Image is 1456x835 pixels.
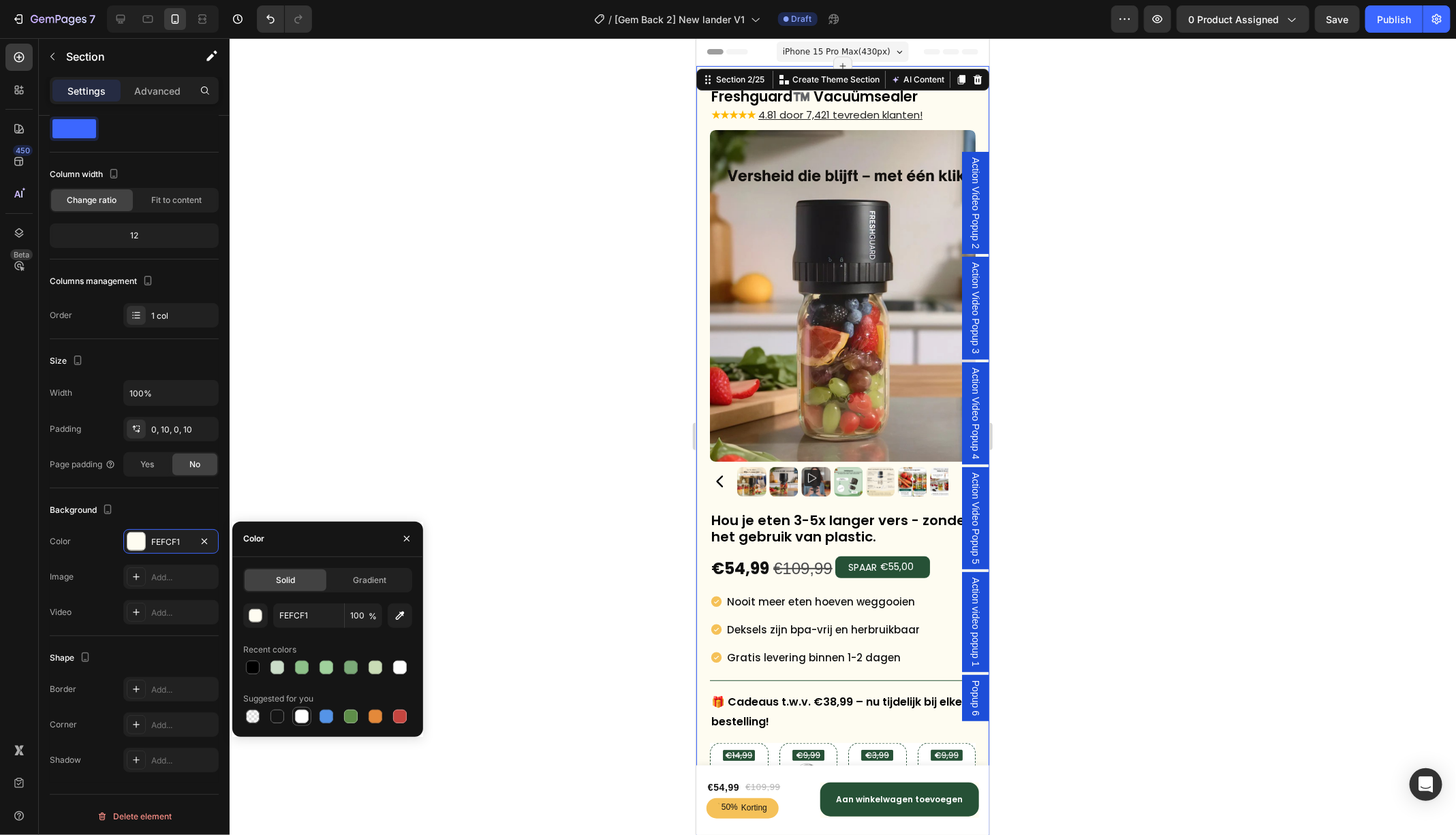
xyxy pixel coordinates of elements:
[50,606,72,618] div: Video
[151,310,215,322] div: 1 col
[52,226,216,245] div: 12
[50,571,74,583] div: Image
[369,610,377,623] span: %
[151,571,215,584] div: Add...
[151,719,215,731] div: Add...
[1188,12,1279,27] span: 0 product assigned
[89,11,95,27] p: 7
[50,309,72,321] div: Order
[276,574,295,586] span: Solid
[273,603,344,628] input: Eg: FFFFFF
[50,501,116,520] div: Background
[50,806,219,828] button: Delete element
[13,145,33,156] div: 450
[50,387,72,399] div: Width
[50,719,77,731] div: Corner
[50,458,116,471] div: Page padding
[50,683,76,695] div: Border
[257,5,312,33] div: Undo/Redo
[151,536,191,548] div: FEFCF1
[97,808,172,825] div: Delete element
[609,12,613,27] span: /
[10,249,33,260] div: Beta
[50,649,93,667] div: Shape
[50,754,81,766] div: Shadow
[151,194,202,206] span: Fit to content
[696,38,989,835] iframe: Design area
[243,644,296,656] div: Recent colors
[189,458,200,471] span: No
[151,684,215,696] div: Add...
[243,693,313,705] div: Suggested for you
[151,424,215,436] div: 0, 10, 0, 10
[67,84,106,98] p: Settings
[50,352,86,371] div: Size
[67,194,117,206] span: Change ratio
[1377,12,1411,27] div: Publish
[5,5,102,33] button: 7
[1177,5,1310,33] button: 0 product assigned
[124,381,218,405] input: Auto
[50,535,71,548] div: Color
[353,574,386,586] span: Gradient
[243,533,264,545] div: Color
[615,12,745,27] span: [Gem Back 2] New lander V1
[1315,5,1360,33] button: Save
[66,48,178,65] p: Section
[50,423,81,435] div: Padding
[151,607,215,619] div: Add...
[50,166,122,184] div: Column width
[1365,5,1423,33] button: Publish
[151,755,215,767] div: Add...
[50,272,156,291] div: Columns management
[1327,14,1349,25] span: Save
[792,13,812,25] span: Draft
[134,84,181,98] p: Advanced
[140,458,154,471] span: Yes
[1410,768,1442,801] div: Open Intercom Messenger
